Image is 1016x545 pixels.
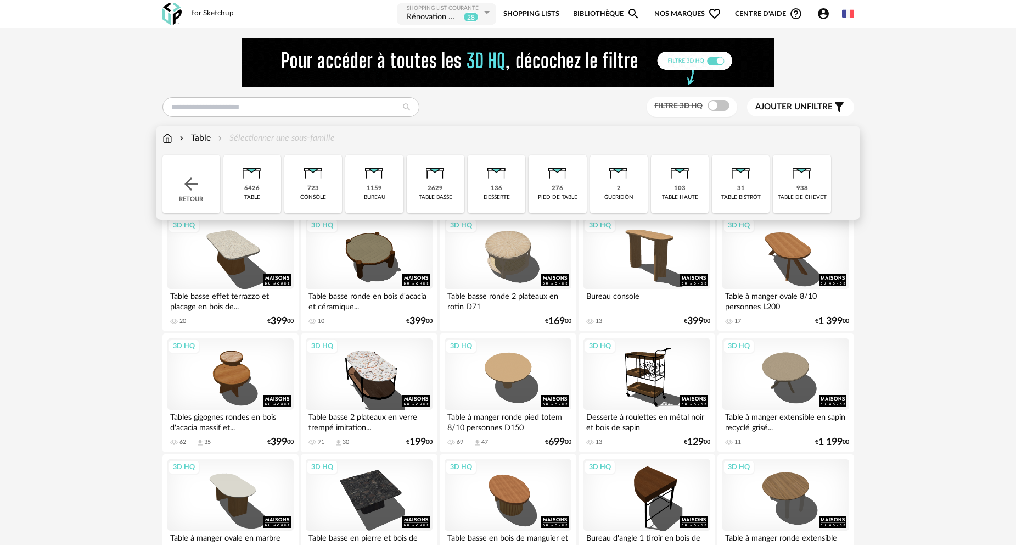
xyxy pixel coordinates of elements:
div: Table [177,132,211,144]
div: 3D HQ [723,218,755,232]
div: € 00 [406,318,433,325]
div: 1159 [367,185,382,193]
span: 399 [271,438,287,446]
div: desserte [484,194,510,201]
img: Table.png [604,155,633,185]
a: 3D HQ Table basse 2 plateaux en verre trempé imitation... 71 Download icon 30 €19900 [301,333,437,452]
div: € 00 [684,318,710,325]
div: 3D HQ [584,218,616,232]
span: Download icon [334,438,343,447]
span: Download icon [196,438,204,447]
div: 276 [552,185,563,193]
div: 11 [734,438,741,446]
div: 3D HQ [168,339,200,353]
div: 13 [596,438,602,446]
span: Filtre 3D HQ [654,102,703,110]
span: Account Circle icon [817,7,835,20]
a: 3D HQ Table basse ronde en bois d'acacia et céramique... 10 €39900 [301,213,437,331]
img: Table.png [665,155,695,185]
div: Desserte à roulettes en métal noir et bois de sapin [583,410,710,432]
div: Table basse ronde en bois d'acacia et céramique... [306,289,432,311]
a: 3D HQ Table à manger extensible en sapin recyclé grisé... 11 €1 19900 [717,333,854,452]
div: Bureau console [583,289,710,311]
div: € 00 [406,438,433,446]
img: Table.png [299,155,328,185]
div: 3D HQ [723,339,755,353]
div: Table à manger extensible en sapin recyclé grisé... [722,410,849,432]
div: 2 [617,185,621,193]
img: Table.png [360,155,389,185]
div: 35 [204,438,211,446]
img: svg+xml;base64,PHN2ZyB3aWR0aD0iMTYiIGhlaWdodD0iMTciIHZpZXdCb3g9IjAgMCAxNiAxNyIgZmlsbD0ibm9uZSIgeG... [162,132,172,144]
div: 3D HQ [306,460,338,474]
span: Nos marques [654,2,721,26]
div: for Sketchup [192,9,234,19]
div: 10 [318,318,324,325]
a: 3D HQ Desserte à roulettes en métal noir et bois de sapin 13 €12900 [579,333,715,452]
span: filtre [755,102,833,113]
div: 3D HQ [445,218,477,232]
div: Table basse 2 plateaux en verre trempé imitation... [306,410,432,432]
div: 3D HQ [445,460,477,474]
div: € 00 [267,438,294,446]
span: Magnify icon [627,7,640,20]
div: Table à manger ronde pied totem 8/10 personnes D150 [445,410,571,432]
div: table [244,194,260,201]
img: Table.png [420,155,450,185]
img: FILTRE%20HQ%20NEW_V1%20(4).gif [242,38,774,87]
div: 3D HQ [306,339,338,353]
div: 2629 [428,185,443,193]
div: 3D HQ [168,218,200,232]
span: Centre d'aideHelp Circle Outline icon [735,7,802,20]
div: € 00 [684,438,710,446]
div: 17 [734,318,741,325]
div: Table basse ronde 2 plateaux en rotin D71 [445,289,571,311]
div: Table basse effet terrazzo et placage en bois de... [167,289,294,311]
div: 3D HQ [584,339,616,353]
span: 399 [271,318,287,325]
div: 3D HQ [445,339,477,353]
div: 47 [481,438,488,446]
div: 71 [318,438,324,446]
div: console [300,194,326,201]
div: 723 [307,185,319,193]
a: BibliothèqueMagnify icon [573,2,640,26]
div: 3D HQ [168,460,200,474]
button: Ajouter unfiltre Filter icon [747,98,854,116]
div: 20 [179,318,186,325]
img: svg+xml;base64,PHN2ZyB3aWR0aD0iMTYiIGhlaWdodD0iMTYiIHZpZXdCb3g9IjAgMCAxNiAxNiIgZmlsbD0ibm9uZSIgeG... [177,132,186,144]
div: € 00 [545,438,571,446]
div: € 00 [815,318,849,325]
a: 3D HQ Tables gigognes rondes en bois d'acacia massif et... 62 Download icon 35 €39900 [162,333,299,452]
span: 399 [687,318,704,325]
img: OXP [162,3,182,25]
span: 1 199 [818,438,843,446]
div: gueridon [604,194,633,201]
span: Account Circle icon [817,7,830,20]
span: 129 [687,438,704,446]
a: 3D HQ Bureau console 13 €39900 [579,213,715,331]
div: table haute [662,194,698,201]
div: € 00 [815,438,849,446]
div: pied de table [538,194,577,201]
div: 938 [796,185,808,193]
a: 3D HQ Table basse ronde 2 plateaux en rotin D71 €16900 [440,213,576,331]
img: Table.png [237,155,267,185]
div: bureau [364,194,385,201]
div: 3D HQ [723,460,755,474]
img: Table.png [726,155,756,185]
span: 699 [548,438,565,446]
div: Shopping List courante [407,5,481,12]
div: 3D HQ [306,218,338,232]
span: Filter icon [833,101,846,114]
span: Download icon [473,438,481,447]
div: Retour [162,155,220,213]
span: 1 399 [818,318,843,325]
div: 30 [343,438,349,446]
img: svg+xml;base64,PHN2ZyB3aWR0aD0iMjQiIGhlaWdodD0iMjQiIHZpZXdCb3g9IjAgMCAyNCAyNCIgZmlsbD0ibm9uZSIgeG... [181,174,201,194]
img: Table.png [482,155,512,185]
a: Shopping Lists [503,2,559,26]
span: 399 [409,318,426,325]
div: Tables gigognes rondes en bois d'acacia massif et... [167,410,294,432]
div: table bistrot [721,194,761,201]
